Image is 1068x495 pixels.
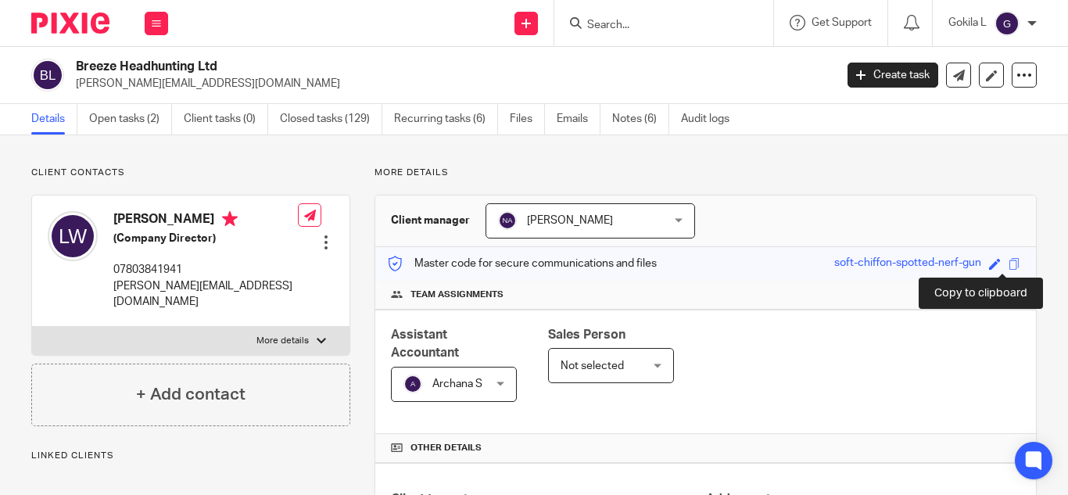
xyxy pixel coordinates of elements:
[113,211,298,231] h4: [PERSON_NAME]
[812,17,872,28] span: Get Support
[184,104,268,135] a: Client tasks (0)
[410,442,482,454] span: Other details
[586,19,726,33] input: Search
[834,255,981,273] div: soft-chiffon-spotted-nerf-gun
[31,167,350,179] p: Client contacts
[403,375,422,393] img: svg%3E
[113,231,298,246] h5: (Company Director)
[612,104,669,135] a: Notes (6)
[498,211,517,230] img: svg%3E
[510,104,545,135] a: Files
[89,104,172,135] a: Open tasks (2)
[280,104,382,135] a: Closed tasks (129)
[375,167,1037,179] p: More details
[113,278,298,310] p: [PERSON_NAME][EMAIL_ADDRESS][DOMAIN_NAME]
[136,382,245,407] h4: + Add contact
[410,289,504,301] span: Team assignments
[31,13,109,34] img: Pixie
[76,59,675,75] h2: Breeze Headhunting Ltd
[394,104,498,135] a: Recurring tasks (6)
[561,360,624,371] span: Not selected
[31,104,77,135] a: Details
[432,378,482,389] span: Archana S
[387,256,657,271] p: Master code for secure communications and files
[548,328,625,341] span: Sales Person
[76,76,824,91] p: [PERSON_NAME][EMAIL_ADDRESS][DOMAIN_NAME]
[391,328,459,359] span: Assistant Accountant
[557,104,600,135] a: Emails
[31,59,64,91] img: svg%3E
[31,450,350,462] p: Linked clients
[848,63,938,88] a: Create task
[222,211,238,227] i: Primary
[681,104,741,135] a: Audit logs
[948,15,987,30] p: Gokila L
[527,215,613,226] span: [PERSON_NAME]
[48,211,98,261] img: svg%3E
[256,335,309,347] p: More details
[113,262,298,278] p: 07803841941
[391,213,470,228] h3: Client manager
[995,11,1020,36] img: svg%3E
